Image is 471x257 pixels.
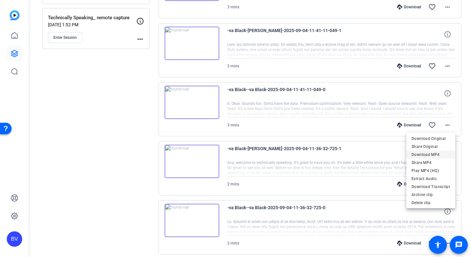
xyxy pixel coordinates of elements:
[412,191,450,199] span: Archive clip
[412,151,450,158] span: Download MP4
[412,183,450,191] span: Download Transcript
[412,143,450,150] span: Share Original
[412,167,450,175] span: Play MP4 (HQ)
[412,135,450,142] span: Download Original
[412,199,450,207] span: Delete clip
[412,175,450,183] span: Extract Audio
[412,159,450,167] span: Share MP4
